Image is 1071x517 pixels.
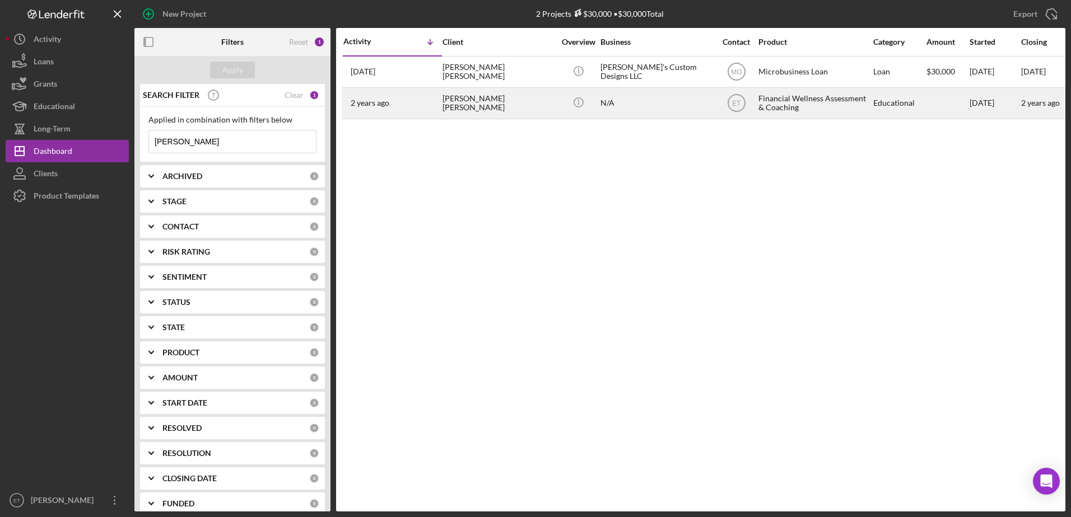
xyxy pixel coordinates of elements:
b: AMOUNT [162,373,198,382]
div: 0 [309,322,319,332]
text: ET [732,100,741,107]
div: Activity [34,28,61,53]
div: [PERSON_NAME]'s Custom Designs LLC [600,57,713,87]
div: 0 [309,473,319,483]
b: SEARCH FILTER [143,91,199,100]
time: 2023-09-11 15:59 [351,98,389,107]
div: 0 [309,247,319,257]
span: $30,000 [926,67,955,76]
div: Started [970,37,1020,46]
div: Product Templates [34,185,99,210]
div: Educational [34,95,75,120]
div: Reset [289,37,308,46]
button: Activity [6,28,129,50]
button: Clients [6,162,129,185]
div: N/A [600,88,713,118]
b: CONTACT [162,222,199,231]
b: RISK RATING [162,247,210,256]
b: STAGE [162,197,187,206]
div: [PERSON_NAME] [28,489,101,514]
div: 0 [309,171,319,181]
button: Educational [6,95,129,117]
div: New Project [162,3,206,25]
text: MO [731,68,742,76]
div: 0 [309,222,319,232]
div: Category [873,37,925,46]
b: Filters [221,37,244,46]
div: [PERSON_NAME] [PERSON_NAME] [443,57,555,87]
div: Applied in combination with filters below [148,115,316,124]
div: 0 [309,448,319,458]
b: RESOLVED [162,424,202,433]
div: Loan [873,57,925,87]
div: Educational [873,88,925,118]
b: STATE [162,323,185,332]
div: Overview [557,37,599,46]
div: Loans [34,50,54,76]
div: 2 Projects • $30,000 Total [536,9,664,18]
button: Long-Term [6,117,129,140]
div: Clear [285,91,304,100]
div: Business [600,37,713,46]
b: PRODUCT [162,348,199,357]
div: $30,000 [571,9,612,18]
div: Activity [343,37,393,46]
button: New Project [134,3,217,25]
div: [PERSON_NAME] [PERSON_NAME] [443,88,555,118]
div: Clients [34,162,58,187]
button: Apply [210,62,255,78]
div: Long-Term [34,117,71,143]
time: 2 years ago [1021,98,1060,107]
div: [DATE] [970,88,1020,118]
div: Client [443,37,555,46]
div: 1 [314,36,325,48]
b: RESOLUTION [162,449,211,458]
button: Dashboard [6,140,129,162]
div: 0 [309,297,319,307]
div: 0 [309,272,319,282]
button: Grants [6,73,129,95]
div: Apply [222,62,243,78]
text: ET [13,497,20,504]
b: START DATE [162,398,207,407]
div: Amount [926,37,968,46]
div: Grants [34,73,57,98]
b: ARCHIVED [162,172,202,181]
div: 0 [309,347,319,358]
b: STATUS [162,298,190,307]
button: ET[PERSON_NAME] [6,489,129,511]
div: 0 [309,398,319,408]
button: Export [1002,3,1065,25]
div: Dashboard [34,140,72,165]
div: Microbusiness Loan [758,57,870,87]
div: Open Intercom Messenger [1033,468,1060,495]
div: 0 [309,423,319,433]
div: 0 [309,373,319,383]
div: Export [1013,3,1037,25]
div: 1 [309,90,319,100]
div: 0 [309,499,319,509]
b: SENTIMENT [162,272,207,281]
button: Product Templates [6,185,129,207]
button: Loans [6,50,129,73]
time: 2025-06-30 17:45 [351,67,375,76]
b: CLOSING DATE [162,474,217,483]
div: [DATE] [970,57,1020,87]
div: Product [758,37,870,46]
div: Contact [715,37,757,46]
div: Financial Wellness Assessment & Coaching [758,88,870,118]
div: 0 [309,196,319,206]
time: [DATE] [1021,67,1046,76]
b: FUNDED [162,499,194,508]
